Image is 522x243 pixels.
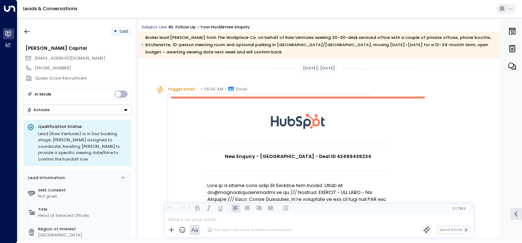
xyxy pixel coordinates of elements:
div: [PERSON_NAME] Capital [25,45,131,52]
div: Broker lead [PERSON_NAME] from The Workplace Co. on behalf of Raw Ventures seeking 20-30-desk ser... [141,34,496,56]
span: | [458,206,459,210]
span: Trigger Email [167,85,195,93]
div: RE: Follow up - Your Huckletree Enquiry [169,24,250,30]
button: Undo [166,204,175,212]
label: Region of Interest [38,226,129,232]
div: AI Mode [34,90,51,98]
label: SMS Consent [38,187,129,193]
span: Cc Bcc [452,206,466,210]
p: Qualification Status [38,123,128,129]
button: Actions [24,105,132,115]
span: Lost [120,28,128,34]
div: Lead (Raw Ventures) is in tour booking stage; [PERSON_NAME] assigned to coordinate. Awaiting [PER... [38,131,128,163]
div: Queen Scare Recruitment [35,75,131,81]
div: [PHONE_NUMBER] [35,65,131,71]
div: Head of Serviced Offices [38,212,129,219]
span: • [201,85,203,93]
span: 05:05 AM [204,85,223,93]
div: Button group with a nested menu [24,105,132,115]
div: Actions [27,107,50,112]
div: • [114,26,117,37]
h1: New Enquiry - [GEOGRAPHIC_DATA] - Deal ID 42499439234 [207,153,389,160]
div: [GEOGRAPHIC_DATA] [38,232,129,238]
div: Not given [38,193,129,199]
button: Cc|Bcc [449,206,468,211]
label: Title [38,206,129,212]
span: Email [236,85,247,93]
div: Lead Information [26,175,65,181]
span: an@theworkplacecompany.co.uk [34,55,105,61]
button: Redo [178,204,186,212]
a: Leads & Conversations [23,5,78,12]
span: [EMAIL_ADDRESS][DOMAIN_NAME] [34,55,105,61]
span: Subject Line: [141,24,168,30]
span: • [196,85,198,93]
div: [DATE], [DATE] [301,64,337,72]
img: HubSpot [271,98,325,143]
span: • [225,85,227,93]
div: The agent signature is added automatically [207,227,292,232]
